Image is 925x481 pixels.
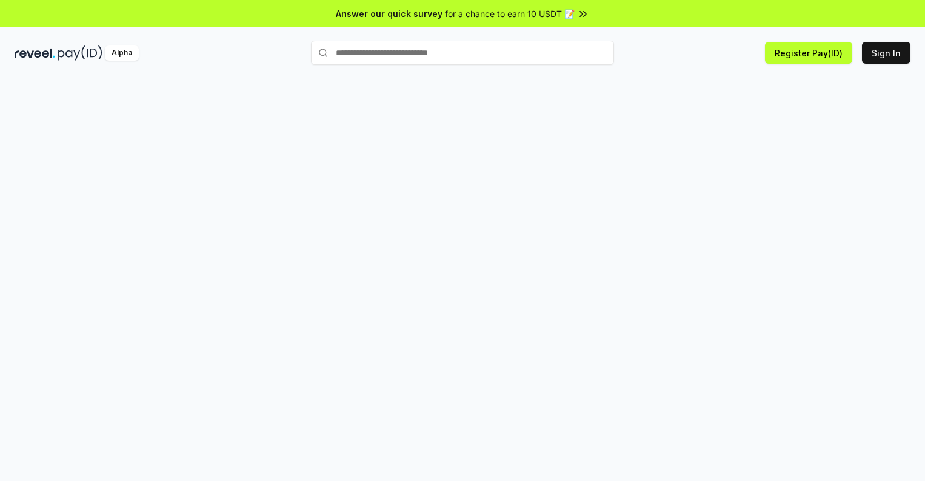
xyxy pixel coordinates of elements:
[58,45,102,61] img: pay_id
[765,42,852,64] button: Register Pay(ID)
[105,45,139,61] div: Alpha
[862,42,910,64] button: Sign In
[15,45,55,61] img: reveel_dark
[336,7,442,20] span: Answer our quick survey
[445,7,575,20] span: for a chance to earn 10 USDT 📝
